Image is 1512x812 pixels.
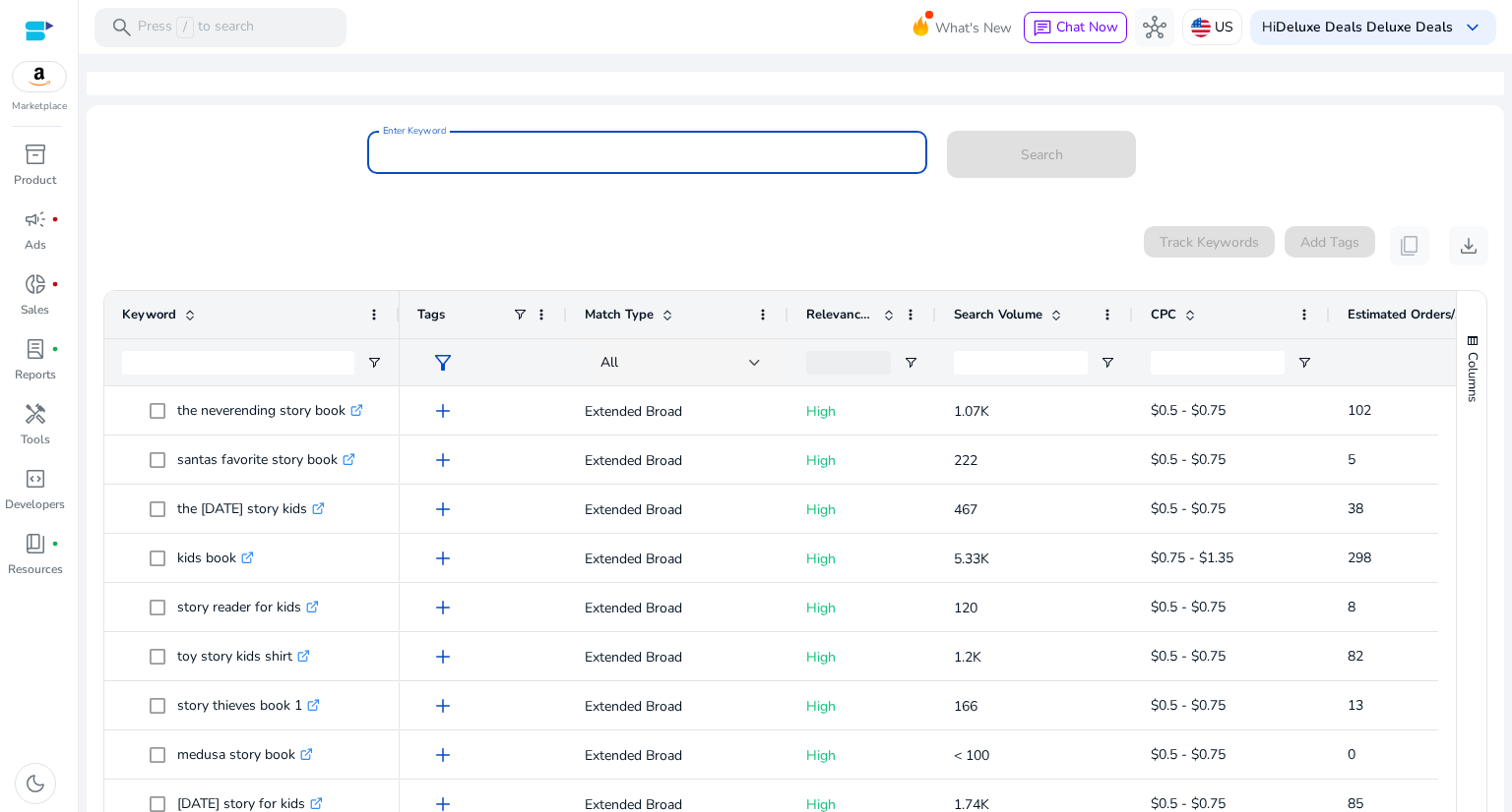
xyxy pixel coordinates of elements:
[1348,745,1355,764] span: 0
[12,99,67,114] p: Marketplace
[806,539,918,579] p: High
[806,735,918,776] p: High
[25,236,46,254] p: Ads
[1151,401,1226,420] span: $0.5 - $0.75
[24,402,47,426] span: handyman
[585,440,771,481] p: Extended Broad
[24,207,47,231] span: campaign
[1151,696,1226,715] span: $0.5 - $0.75
[51,280,59,288] span: fiber_manual_record
[1348,647,1363,666] span: 82
[1348,696,1363,715] span: 13
[21,301,49,319] p: Sales
[176,17,194,38] span: /
[1348,598,1355,616] span: 8
[935,11,1012,45] span: What's New
[1461,16,1484,39] span: keyboard_arrow_down
[110,16,134,39] span: search
[177,685,320,725] p: story thieves book 1
[1151,450,1226,469] span: $0.5 - $0.75
[431,596,455,619] span: add
[806,440,918,481] p: High
[1151,745,1226,764] span: $0.5 - $0.75
[954,648,981,667] span: 1.2K
[954,451,977,470] span: 222
[13,62,66,91] img: amazon.svg
[806,391,918,432] p: High
[177,587,319,627] p: story reader for kids
[177,390,363,431] p: the neverending story book
[806,490,918,530] p: High
[954,550,989,568] span: 5.33K
[177,489,325,529] p: the [DATE] story kids
[5,495,65,513] p: Developers
[585,637,771,677] p: Extended Broad
[585,490,771,530] p: Extended Broad
[954,351,1088,375] input: Search Volume Filter Input
[1151,598,1226,616] span: $0.5 - $0.75
[585,588,771,628] p: Extended Broad
[1024,12,1127,43] button: chatChat Now
[431,547,455,570] span: add
[15,366,56,383] p: Reports
[806,637,918,677] p: High
[21,431,50,448] p: Tools
[954,500,977,519] span: 467
[1348,499,1363,518] span: 38
[954,599,977,617] span: 120
[585,539,771,579] p: Extended Broad
[24,143,47,166] span: inventory_2
[806,306,875,323] span: Relevance Score
[585,735,771,776] p: Extended Broad
[954,402,989,421] span: 1.07K
[138,17,254,38] p: Press to search
[177,734,313,775] p: medusa story book
[1457,234,1480,258] span: download
[1449,226,1488,265] button: download
[1262,21,1453,34] p: Hi
[1056,18,1118,36] span: Chat Now
[1033,19,1052,38] span: chat
[1348,450,1355,469] span: 5
[1151,647,1226,666] span: $0.5 - $0.75
[1100,355,1115,371] button: Open Filter Menu
[51,540,59,548] span: fiber_manual_record
[431,497,455,521] span: add
[24,337,47,361] span: lab_profile
[14,171,56,189] p: Product
[954,306,1042,323] span: Search Volume
[24,467,47,491] span: code_blocks
[383,124,446,138] mat-label: Enter Keyword
[903,355,918,371] button: Open Filter Menu
[431,448,455,472] span: add
[585,306,654,323] span: Match Type
[51,345,59,353] span: fiber_manual_record
[177,439,355,480] p: santas favorite story book
[24,532,47,555] span: book_4
[417,306,445,323] span: Tags
[177,538,254,578] p: kids book
[1348,401,1371,420] span: 102
[1151,499,1226,518] span: $0.5 - $0.75
[431,694,455,718] span: add
[600,353,618,372] span: All
[1215,10,1233,44] p: US
[1143,16,1166,39] span: hub
[954,746,989,765] span: < 100
[431,399,455,423] span: add
[431,743,455,767] span: add
[585,391,771,432] p: Extended Broad
[1348,549,1371,567] span: 298
[1151,351,1285,375] input: CPC Filter Input
[1135,8,1174,47] button: hub
[806,686,918,726] p: High
[1464,352,1481,402] span: Columns
[51,215,59,223] span: fiber_manual_record
[585,686,771,726] p: Extended Broad
[24,272,47,296] span: donut_small
[122,306,176,323] span: Keyword
[1276,18,1453,36] b: Deluxe Deals Deluxe Deals
[431,351,455,375] span: filter_alt
[366,355,382,371] button: Open Filter Menu
[1348,306,1466,323] span: Estimated Orders/Month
